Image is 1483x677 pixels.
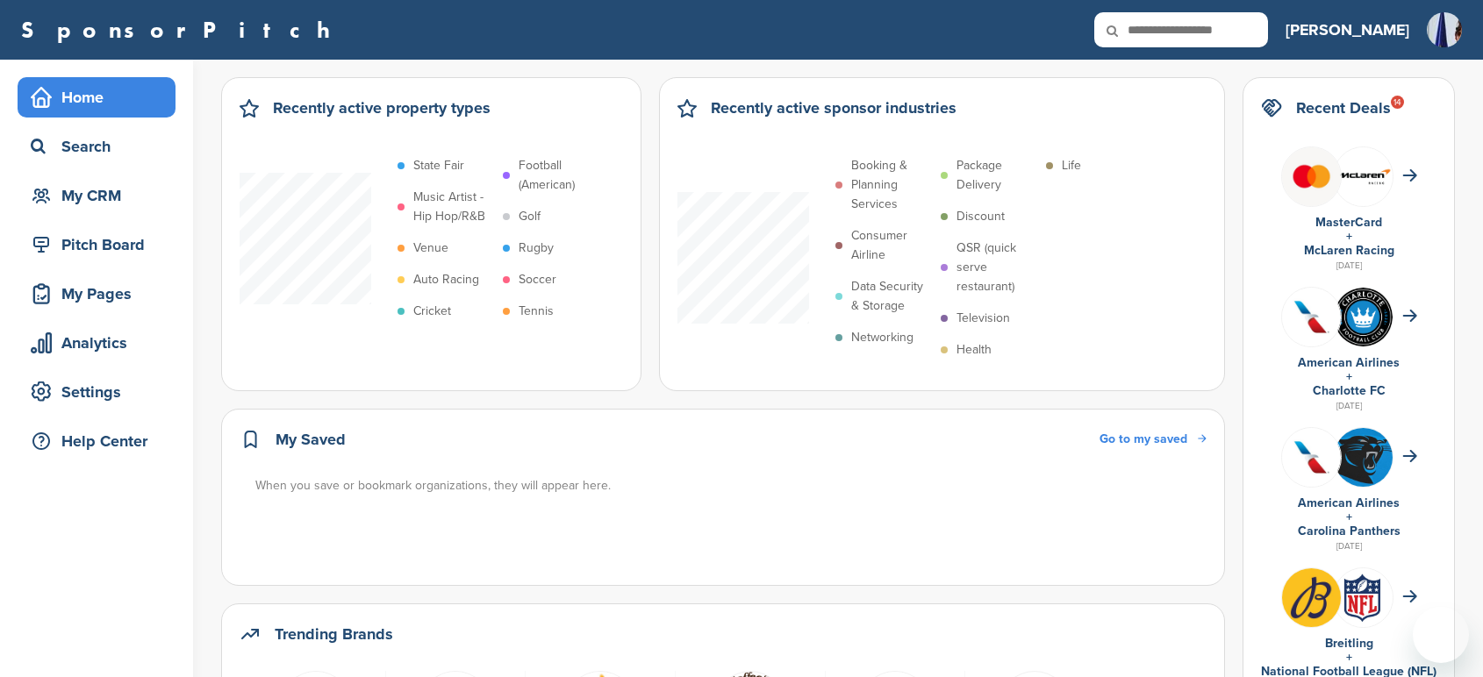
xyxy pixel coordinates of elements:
h2: Recent Deals [1296,96,1391,120]
a: + [1346,369,1352,384]
div: Home [26,82,176,113]
div: My Pages [26,278,176,310]
div: Settings [26,376,176,408]
img: Q4ahkxz8 400x400 [1282,428,1341,487]
div: 14 [1391,96,1404,109]
p: Data Security & Storage [851,277,932,316]
p: Rugby [519,239,554,258]
a: Analytics [18,323,176,363]
div: Search [26,131,176,162]
p: Networking [851,328,913,347]
a: SponsorPitch [21,18,341,41]
p: Golf [519,207,541,226]
img: Q4ahkxz8 400x400 [1282,288,1341,346]
p: Football (American) [519,156,599,195]
div: Help Center [26,425,176,457]
a: Settings [18,372,176,412]
p: Consumer Airline [851,226,932,265]
a: Charlotte FC [1313,383,1386,398]
a: Carolina Panthers [1298,524,1401,538]
h2: My Saved [276,427,346,452]
div: [DATE] [1261,398,1436,414]
a: Pitch Board [18,224,176,265]
h2: Recently active property types [273,96,491,120]
iframe: Button to launch messaging window [1413,607,1469,663]
a: + [1346,229,1352,244]
img: Ib8otdir 400x400 [1282,568,1341,627]
div: When you save or bookmark organizations, they will appear here. [255,476,1208,495]
h3: [PERSON_NAME] [1286,18,1409,42]
p: Auto Racing [413,270,479,289]
p: Music Artist - Hip Hop/R&B [413,188,494,226]
p: Health [956,340,992,360]
img: Mclaren racing logo [1334,147,1393,206]
a: American Airlines [1298,495,1400,510]
div: Pitch Board [26,229,176,260]
p: QSR (quick serve restaurant) [956,239,1037,296]
p: Life [1062,156,1081,175]
a: + [1346,510,1352,524]
div: My CRM [26,180,176,211]
p: Package Delivery [956,156,1037,195]
a: Help Center [18,421,176,461]
span: Go to my saved [1100,431,1187,446]
div: [DATE] [1261,258,1436,274]
a: Search [18,126,176,167]
div: [DATE] [1261,538,1436,554]
p: Booking & Planning Services [851,156,932,214]
a: Breitling [1325,636,1373,651]
img: Mastercard logo [1282,147,1341,206]
a: McLaren Racing [1304,243,1394,258]
img: 330px charlotte fc logo.svg [1334,288,1393,346]
p: Soccer [519,270,556,289]
p: Tennis [519,302,554,321]
p: Venue [413,239,448,258]
a: Go to my saved [1100,430,1207,449]
p: Television [956,309,1010,328]
a: Home [18,77,176,118]
a: + [1346,650,1352,665]
p: Discount [956,207,1005,226]
p: Cricket [413,302,451,321]
img: Fxfzactq 400x400 [1334,428,1393,487]
h2: Recently active sponsor industries [711,96,956,120]
h2: Trending Brands [275,622,393,646]
p: State Fair [413,156,464,175]
a: MasterCard [1315,215,1382,230]
a: My Pages [18,274,176,314]
a: My CRM [18,175,176,216]
img: Phks mjx 400x400 [1334,568,1393,627]
div: Analytics [26,327,176,359]
a: [PERSON_NAME] [1286,11,1409,49]
a: American Airlines [1298,355,1400,370]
